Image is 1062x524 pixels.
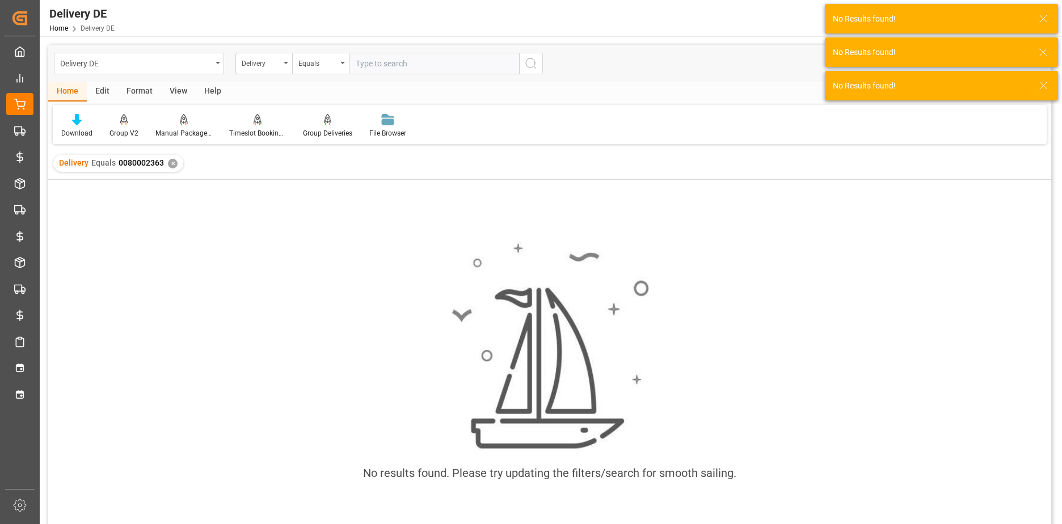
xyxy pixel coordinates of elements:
[833,80,1028,92] div: No Results found!
[54,53,224,74] button: open menu
[303,128,352,138] div: Group Deliveries
[450,242,649,451] img: smooth_sailing.jpeg
[61,128,92,138] div: Download
[109,128,138,138] div: Group V2
[369,128,406,138] div: File Browser
[833,47,1028,58] div: No Results found!
[49,5,115,22] div: Delivery DE
[119,158,164,167] span: 0080002363
[59,158,88,167] span: Delivery
[60,56,212,70] div: Delivery DE
[155,128,212,138] div: Manual Package TypeDetermination
[242,56,280,69] div: Delivery
[363,464,736,481] div: No results found. Please try updating the filters/search for smooth sailing.
[349,53,519,74] input: Type to search
[235,53,292,74] button: open menu
[48,82,87,102] div: Home
[49,24,68,32] a: Home
[833,13,1028,25] div: No Results found!
[229,128,286,138] div: Timeslot Booking Report
[91,158,116,167] span: Equals
[298,56,337,69] div: Equals
[196,82,230,102] div: Help
[168,159,178,168] div: ✕
[292,53,349,74] button: open menu
[118,82,161,102] div: Format
[519,53,543,74] button: search button
[87,82,118,102] div: Edit
[161,82,196,102] div: View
